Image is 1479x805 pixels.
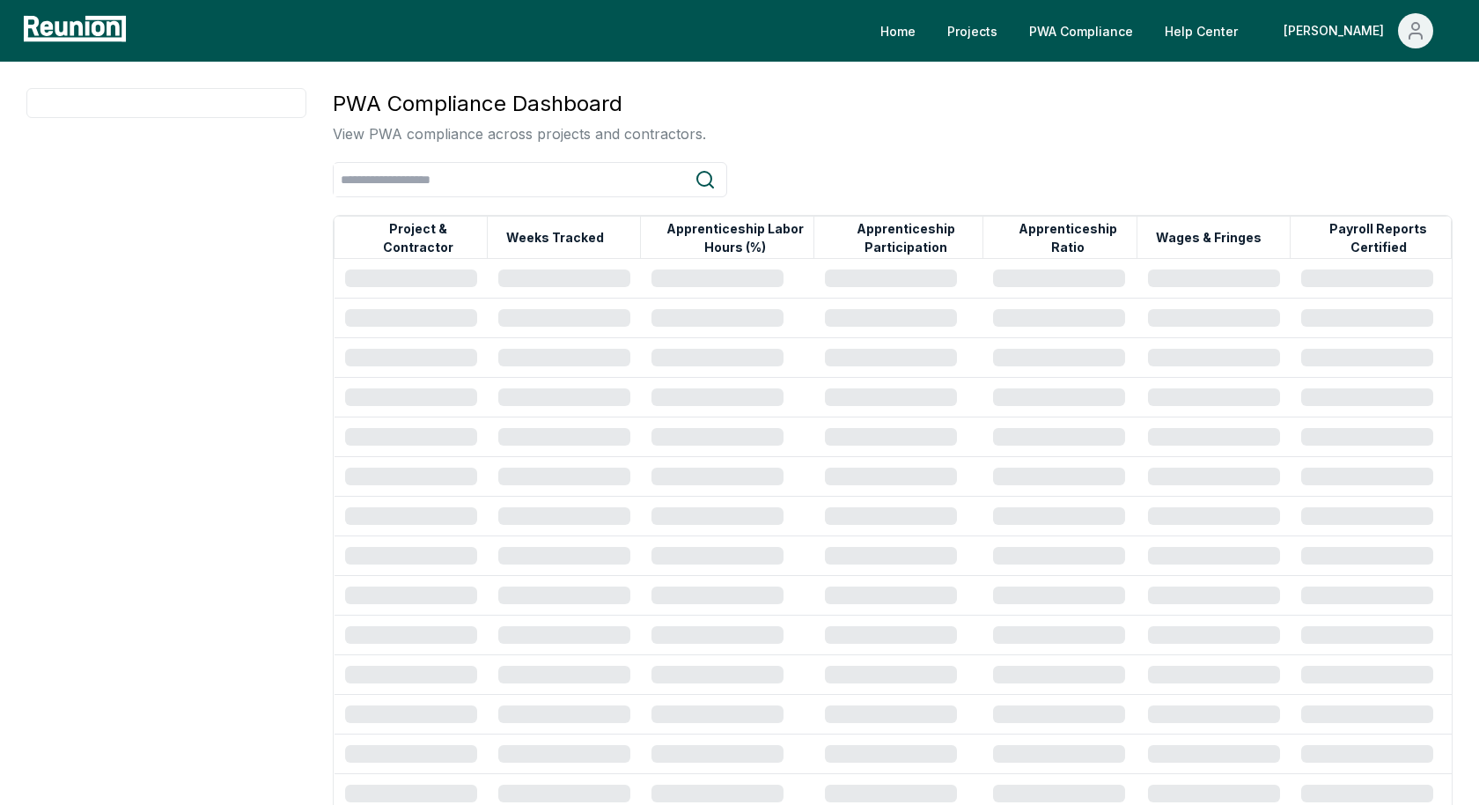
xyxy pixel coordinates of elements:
p: View PWA compliance across projects and contractors. [333,123,706,144]
nav: Main [866,13,1461,48]
button: Project & Contractor [350,220,487,255]
button: Apprenticeship Labor Hours (%) [656,220,813,255]
a: Help Center [1151,13,1252,48]
button: Apprenticeship Ratio [998,220,1137,255]
a: Home [866,13,930,48]
h3: PWA Compliance Dashboard [333,88,706,120]
a: PWA Compliance [1015,13,1147,48]
button: Weeks Tracked [503,220,607,255]
button: Wages & Fringes [1152,220,1265,255]
button: Apprenticeship Participation [829,220,982,255]
button: [PERSON_NAME] [1269,13,1447,48]
a: Projects [933,13,1012,48]
button: Payroll Reports Certified [1306,220,1451,255]
div: [PERSON_NAME] [1284,13,1391,48]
